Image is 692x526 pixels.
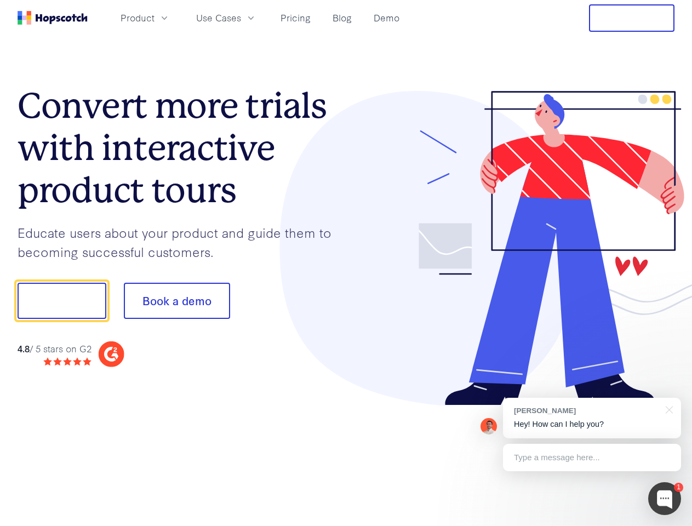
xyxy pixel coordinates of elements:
button: Product [114,9,176,27]
button: Free Trial [589,4,674,32]
div: [PERSON_NAME] [514,405,659,416]
span: Product [121,11,155,25]
a: Blog [328,9,356,27]
a: Home [18,11,88,25]
strong: 4.8 [18,342,30,355]
h1: Convert more trials with interactive product tours [18,85,346,211]
button: Use Cases [190,9,263,27]
p: Educate users about your product and guide them to becoming successful customers. [18,223,346,261]
div: / 5 stars on G2 [18,342,91,356]
div: Type a message here... [503,444,681,471]
a: Pricing [276,9,315,27]
img: Mark Spera [481,418,497,434]
button: Show me! [18,283,106,319]
p: Hey! How can I help you? [514,419,670,430]
span: Use Cases [196,11,241,25]
button: Book a demo [124,283,230,319]
div: 1 [674,483,683,492]
a: Demo [369,9,404,27]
